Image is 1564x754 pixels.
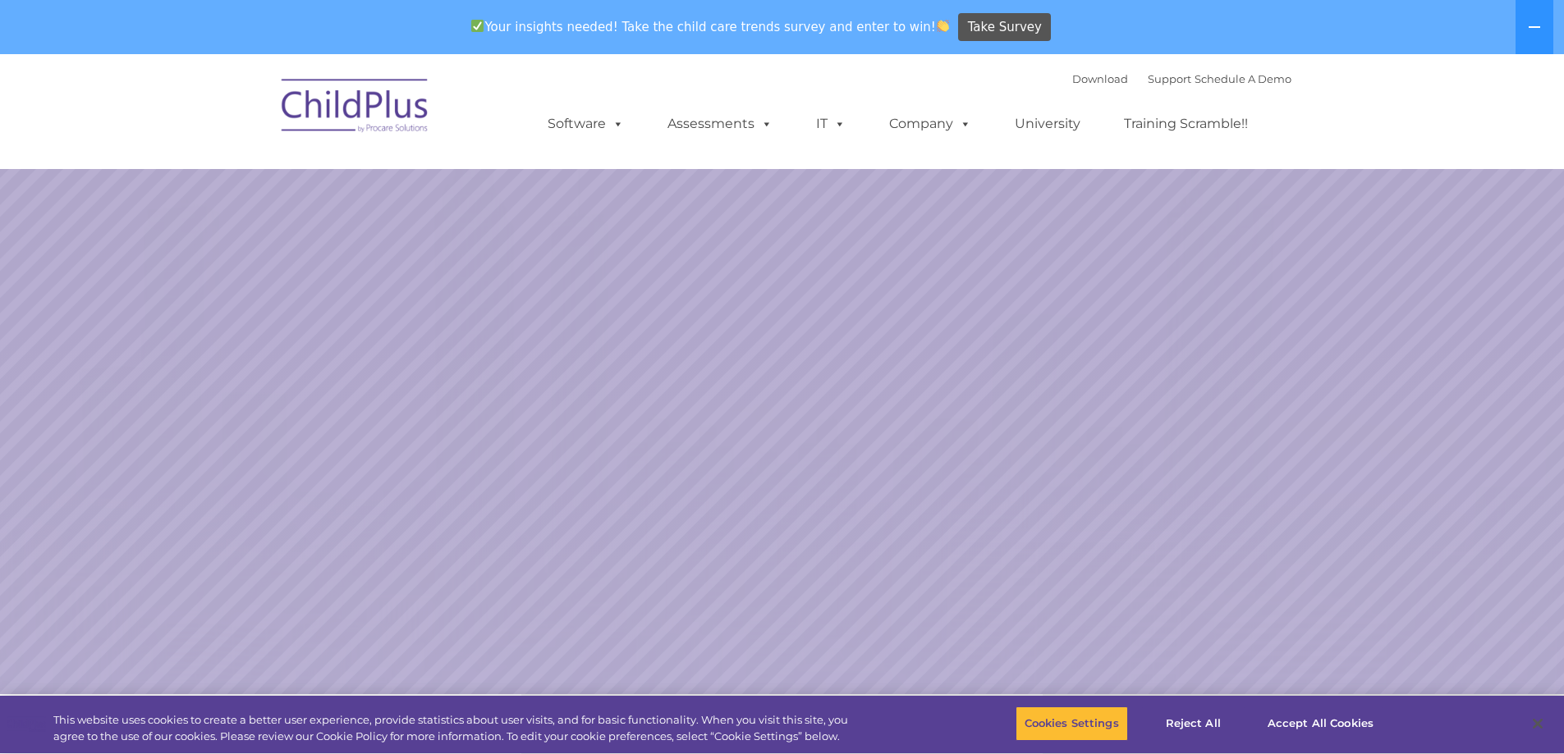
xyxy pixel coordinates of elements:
[1148,72,1191,85] a: Support
[1195,72,1291,85] a: Schedule A Demo
[471,20,484,32] img: ✅
[1108,107,1264,140] a: Training Scramble!!
[1520,706,1556,742] button: Close
[1072,72,1291,85] font: |
[958,13,1051,42] a: Take Survey
[968,13,1042,42] span: Take Survey
[1259,706,1383,741] button: Accept All Cookies
[53,712,860,744] div: This website uses cookies to create a better user experience, provide statistics about user visit...
[228,108,278,121] span: Last name
[273,67,438,149] img: ChildPlus by Procare Solutions
[1016,706,1128,741] button: Cookies Settings
[531,107,640,140] a: Software
[800,107,862,140] a: IT
[1142,706,1245,741] button: Reject All
[465,11,956,43] span: Your insights needed! Take the child care trends survey and enter to win!
[651,107,789,140] a: Assessments
[873,107,988,140] a: Company
[1063,520,1323,589] a: Learn More
[228,176,298,188] span: Phone number
[937,20,949,32] img: 👏
[1072,72,1128,85] a: Download
[998,107,1097,140] a: University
